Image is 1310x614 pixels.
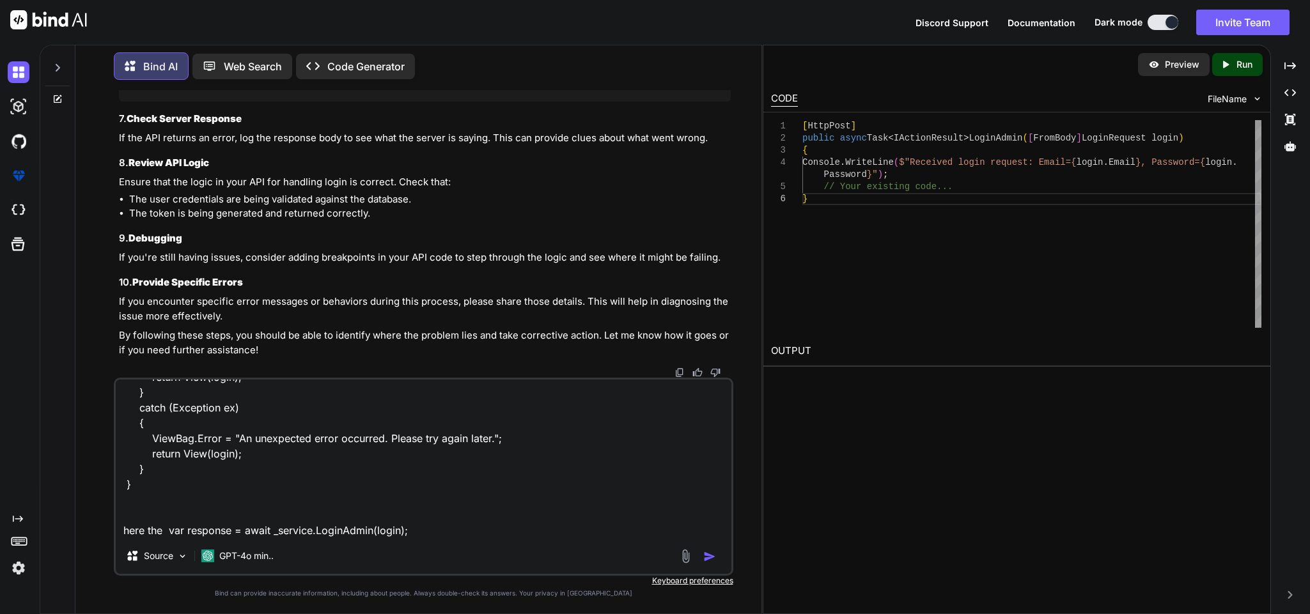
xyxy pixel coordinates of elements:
p: GPT-4o min.. [219,549,274,562]
span: . [1232,157,1237,167]
span: < [889,133,894,143]
p: Preview [1165,58,1199,71]
li: The user credentials are being validated against the database. [129,192,730,207]
img: cloudideIcon [8,199,29,221]
span: . [840,157,845,167]
div: 6 [771,193,786,205]
div: 5 [771,181,786,193]
p: Web Search [224,59,282,74]
span: }" [867,169,878,180]
span: } [802,194,807,204]
span: Task [867,133,889,143]
span: ) [1178,133,1183,143]
img: Pick Models [177,551,188,562]
textarea: AuthController [HttpPost] public async Task<IActionResult> LoginAdmin(LoginRequest login) { if (!... [116,380,731,538]
img: icon [703,550,716,563]
p: Code Generator [327,59,405,74]
img: copy [674,367,685,378]
strong: Debugging [129,232,182,244]
span: Console [802,157,840,167]
span: ( [894,157,899,167]
span: LoginAdmin [969,133,1023,143]
strong: Provide Specific Errors [132,276,243,288]
p: If the API returns an error, log the response body to see what the server is saying. This can pro... [119,131,730,146]
strong: Check Server Response [127,112,242,125]
span: [ [1028,133,1033,143]
span: Discord Support [916,17,988,28]
div: 1 [771,120,786,132]
span: Documentation [1008,17,1075,28]
div: CODE [771,91,798,107]
p: By following these steps, you should be able to identify where the problem lies and take correcti... [119,328,730,357]
span: Email [1109,157,1135,167]
p: Source [144,549,173,562]
strong: Review API Logic [129,157,209,169]
span: Dark mode [1095,16,1142,29]
img: like [692,367,703,378]
img: GPT-4o mini [201,549,214,562]
span: [ [802,121,807,131]
h3: 9. [119,231,730,246]
span: // Your existing code... [824,181,953,192]
span: IActionResult [894,133,963,143]
img: settings [8,557,29,579]
button: Discord Support [916,16,988,29]
button: Documentation [1008,16,1075,29]
div: 2 [771,132,786,144]
h3: 7. [119,112,730,127]
img: preview [1148,59,1160,70]
div: 4 [771,157,786,169]
span: FileName [1208,93,1247,105]
span: HttpPost [807,121,850,131]
p: Keyboard preferences [114,576,733,586]
span: . [1103,157,1109,167]
span: { [802,145,807,155]
img: chevron down [1252,93,1263,104]
img: darkAi-studio [8,96,29,118]
span: async [840,133,867,143]
p: If you're still having issues, consider adding breakpoints in your API code to step through the l... [119,250,730,265]
span: ; [883,169,888,180]
img: premium [8,165,29,187]
span: public [802,133,834,143]
p: If you encounter specific error messages or behaviors during this process, please share those det... [119,295,730,323]
span: login [1077,157,1103,167]
span: > [963,133,969,143]
p: Bind can provide inaccurate information, including about people. Always double-check its answers.... [114,588,733,598]
p: Bind AI [143,59,178,74]
span: }, Password={ [1135,157,1205,167]
img: githubDark [8,130,29,152]
span: $"Received login request: Email={ [899,157,1076,167]
img: darkChat [8,61,29,83]
h3: 10. [119,275,730,290]
img: dislike [710,367,721,378]
span: Password [824,169,867,180]
img: attachment [678,549,693,564]
span: ) [878,169,883,180]
button: Invite Team [1196,10,1290,35]
span: LoginRequest login [1082,133,1178,143]
span: ] [1077,133,1082,143]
span: WriteLine [845,157,894,167]
div: 3 [771,144,786,157]
p: Run [1236,58,1252,71]
p: Ensure that the logic in your API for handling login is correct. Check that: [119,175,730,190]
h3: 8. [119,156,730,171]
span: ( [1023,133,1028,143]
span: login [1205,157,1232,167]
span: FromBody [1033,133,1076,143]
h2: OUTPUT [763,336,1270,366]
li: The token is being generated and returned correctly. [129,206,730,221]
span: ] [851,121,856,131]
img: Bind AI [10,10,87,29]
